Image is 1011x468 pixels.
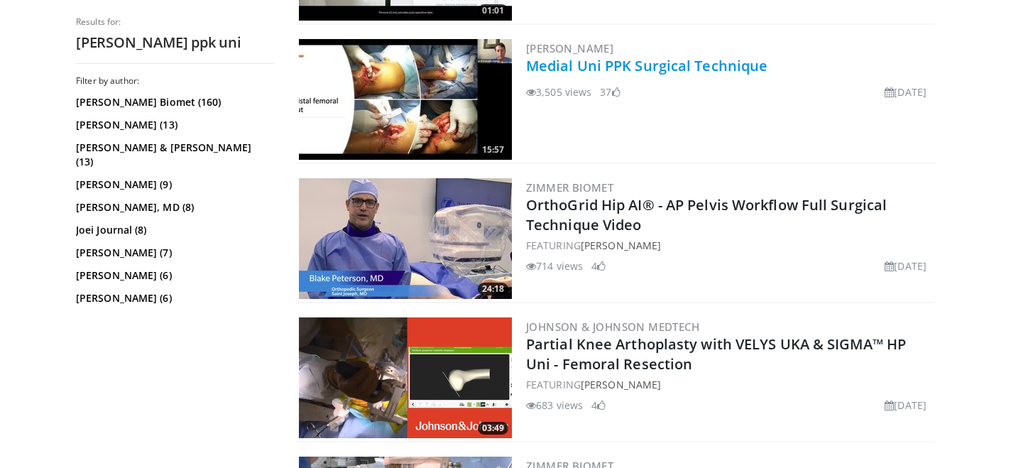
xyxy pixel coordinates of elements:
[299,39,512,160] a: 15:57
[299,178,512,299] img: c80c1d29-5d08-4b57-b833-2b3295cd5297.300x170_q85_crop-smart_upscale.jpg
[299,178,512,299] a: 24:18
[526,56,767,75] a: Medial Uni PPK Surgical Technique
[478,283,508,295] span: 24:18
[478,143,508,156] span: 15:57
[526,195,887,234] a: OrthoGrid Hip AI® - AP Pelvis Workflow Full Surgical Technique Video
[478,422,508,435] span: 03:49
[76,246,271,260] a: [PERSON_NAME] (7)
[581,378,661,391] a: [PERSON_NAME]
[526,320,699,334] a: Johnson & Johnson MedTech
[581,239,661,252] a: [PERSON_NAME]
[526,377,932,392] div: FEATURING
[76,200,271,214] a: [PERSON_NAME], MD (8)
[76,291,271,305] a: [PERSON_NAME] (6)
[76,33,275,52] h2: [PERSON_NAME] ppk uni
[76,95,271,109] a: [PERSON_NAME] Biomet (160)
[591,259,606,273] li: 4
[76,75,275,87] h3: Filter by author:
[885,85,927,99] li: [DATE]
[526,398,583,413] li: 683 views
[600,85,620,99] li: 37
[76,16,275,28] p: Results for:
[526,85,591,99] li: 3,505 views
[299,317,512,438] img: 13513cbe-2183-4149-ad2a-2a4ce2ec625a.png.300x170_q85_crop-smart_upscale.png
[76,268,271,283] a: [PERSON_NAME] (6)
[526,259,583,273] li: 714 views
[478,4,508,17] span: 01:01
[76,223,271,237] a: Joei Journal (8)
[76,141,271,169] a: [PERSON_NAME] & [PERSON_NAME] (13)
[526,238,932,253] div: FEATURING
[76,178,271,192] a: [PERSON_NAME] (9)
[299,317,512,438] a: 03:49
[76,118,271,132] a: [PERSON_NAME] (13)
[885,398,927,413] li: [DATE]
[526,334,906,374] a: Partial Knee Arthoplasty with VELYS UKA & SIGMA™ HP Uni - Femoral Resection
[526,180,613,195] a: Zimmer Biomet
[591,398,606,413] li: 4
[885,259,927,273] li: [DATE]
[526,41,613,55] a: [PERSON_NAME]
[299,39,512,160] img: 80405c95-6aea-4cda-9869-70f6c93ce453.300x170_q85_crop-smart_upscale.jpg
